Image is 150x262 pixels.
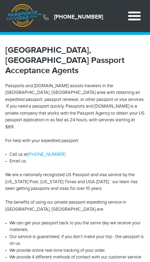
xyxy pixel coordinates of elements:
h1: [GEOGRAPHIC_DATA], [GEOGRAPHIC_DATA] Passport Acceptance Agents [5,45,145,76]
li: Our service is guaranteed; if you don't make your trip - the passport is on us. [5,234,145,247]
li: Call us at [5,151,145,158]
p: For help with your expedited passport: [5,138,145,145]
p: We are a nationally recognized US Passport and visa service by the [US_STATE] Post, [US_STATE] Ti... [5,172,145,192]
li: We provide online real-time tracking of your order. [5,247,145,254]
li: Email us. [5,158,145,165]
p: Passports and [DOMAIN_NAME] assists travelers in the [GEOGRAPHIC_DATA], [GEOGRAPHIC_DATA] area wi... [5,83,145,131]
a: Passports & [DOMAIN_NAME] [6,4,42,28]
a: [PHONE_NUMBER] [54,14,103,20]
a: [PHONE_NUMBER] [28,152,66,157]
p: The benefits of using our private passport expediting service in [GEOGRAPHIC_DATA], [GEOGRAPHIC_D... [5,199,145,213]
li: We can get your passport back to you the same day we receive your materials. [5,220,145,234]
